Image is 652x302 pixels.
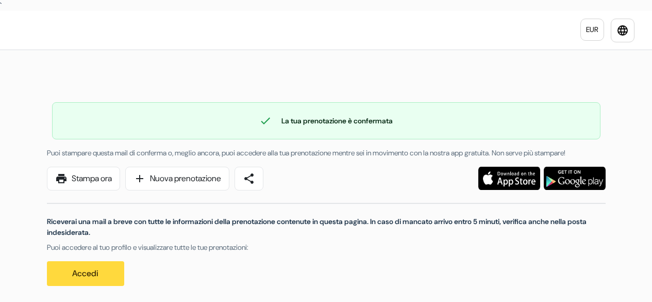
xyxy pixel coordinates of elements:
[47,167,120,190] a: printStampa ora
[580,19,604,41] a: EUR
[55,172,68,185] span: print
[125,167,229,190] a: addNuova prenotazione
[243,172,255,185] span: share
[47,216,606,238] p: Riceverai una mail a breve con tutte le informazioni della prenotazione contenute in questa pagin...
[259,115,272,127] span: check
[235,167,263,190] a: share
[544,167,606,190] img: Scarica l'applicazione gratuita
[47,261,124,286] a: Accedi
[47,242,606,253] p: Puoi accedere al tuo profilo e visualizzare tutte le tue prenotazioni:
[611,19,634,42] a: language
[133,172,146,185] span: add
[47,148,565,157] span: Puoi stampare questa mail di conferma o, meglio ancora, puoi accedere alla tua prenotazione mentr...
[616,24,629,37] i: language
[478,167,540,190] img: Scarica l'applicazione gratuita
[12,21,141,39] img: OstelliDellaGioventu.com
[53,115,600,127] div: La tua prenotazione è confermata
